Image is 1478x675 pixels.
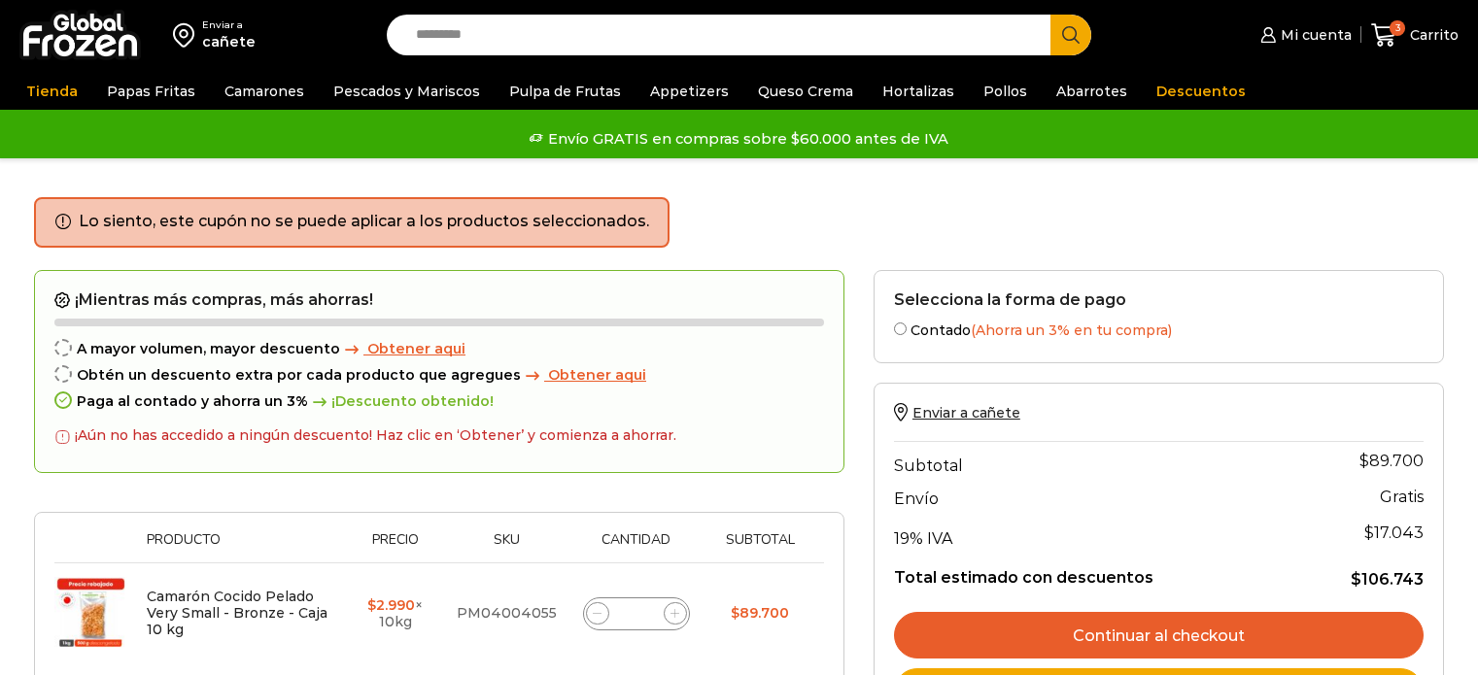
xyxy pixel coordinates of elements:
[447,532,567,562] th: Sku
[1359,452,1369,470] span: $
[173,18,202,51] img: address-field-icon.svg
[894,404,1020,422] a: Enviar a cañete
[54,419,677,453] div: ¡Aún no has accedido a ningún descuento! Haz clic en ‘Obtener’ y comienza a ahorrar.
[894,290,1424,309] h2: Selecciona la forma de pago
[343,563,448,664] td: × 10kg
[894,322,907,335] input: Contado(Ahorra un 3% en tu compra)
[731,604,739,622] span: $
[79,211,649,233] li: Lo siento, este cupón no se puede aplicar a los productos seleccionados.
[1371,13,1459,58] a: 3 Carrito
[340,341,465,357] a: Obtener aqui
[894,441,1295,480] th: Subtotal
[748,73,863,110] a: Queso Crema
[1405,25,1459,45] span: Carrito
[137,532,343,562] th: Producto
[974,73,1037,110] a: Pollos
[1380,488,1424,506] strong: Gratis
[367,596,376,614] span: $
[54,393,824,410] div: Paga al contado y ahorra un 3%
[147,588,327,638] a: Camarón Cocido Pelado Very Small - Bronze - Caja 10 kg
[17,73,87,110] a: Tienda
[97,73,205,110] a: Papas Fritas
[1047,73,1137,110] a: Abarrotes
[567,532,705,562] th: Cantidad
[706,532,814,562] th: Subtotal
[308,393,494,410] span: ¡Descuento obtenido!
[367,596,415,614] bdi: 2.990
[367,340,465,357] span: Obtener aqui
[731,604,789,622] bdi: 89.700
[1351,570,1424,589] bdi: 106.743
[894,514,1295,553] th: 19% IVA
[894,480,1295,514] th: Envío
[1351,570,1361,589] span: $
[202,18,256,32] div: Enviar a
[1147,73,1255,110] a: Descuentos
[640,73,739,110] a: Appetizers
[548,366,646,384] span: Obtener aqui
[1364,523,1424,542] span: 17.043
[1359,452,1424,470] bdi: 89.700
[521,367,646,384] a: Obtener aqui
[324,73,490,110] a: Pescados y Mariscos
[894,319,1424,339] label: Contado
[499,73,631,110] a: Pulpa de Frutas
[1255,16,1351,54] a: Mi cuenta
[54,367,824,384] div: Obtén un descuento extra por cada producto que agregues
[447,563,567,664] td: PM04004055
[1050,15,1091,55] button: Search button
[894,612,1424,658] a: Continuar al checkout
[1390,20,1405,36] span: 3
[343,532,448,562] th: Precio
[202,32,256,51] div: cañete
[1276,25,1352,45] span: Mi cuenta
[623,600,650,627] input: Product quantity
[54,290,824,310] h2: ¡Mientras más compras, más ahorras!
[1364,523,1374,542] span: $
[971,321,1172,339] span: (Ahorra un 3% en tu compra)
[894,553,1295,590] th: Total estimado con descuentos
[215,73,314,110] a: Camarones
[873,73,964,110] a: Hortalizas
[912,404,1020,422] span: Enviar a cañete
[54,341,824,357] div: A mayor volumen, mayor descuento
